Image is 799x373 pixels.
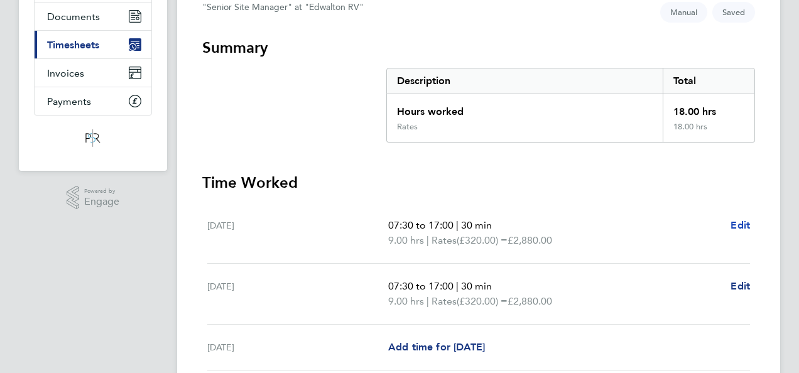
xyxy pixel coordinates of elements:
[663,122,754,142] div: 18.00 hrs
[660,2,707,23] span: This timesheet was manually created.
[712,2,755,23] span: This timesheet is Saved.
[456,280,459,292] span: |
[397,122,418,132] div: Rates
[508,234,552,246] span: £2,880.00
[388,280,454,292] span: 07:30 to 17:00
[457,295,508,307] span: (£320.00) =
[202,173,755,193] h3: Time Worked
[388,295,424,307] span: 9.00 hrs
[207,279,388,309] div: [DATE]
[47,95,91,107] span: Payments
[388,341,485,353] span: Add time for [DATE]
[35,59,151,87] a: Invoices
[731,219,750,231] span: Edit
[461,280,492,292] span: 30 min
[663,94,754,122] div: 18.00 hrs
[731,279,750,294] a: Edit
[35,87,151,115] a: Payments
[35,31,151,58] a: Timesheets
[427,295,429,307] span: |
[35,3,151,30] a: Documents
[731,218,750,233] a: Edit
[84,186,119,197] span: Powered by
[34,128,152,148] a: Go to home page
[388,340,485,355] a: Add time for [DATE]
[427,234,429,246] span: |
[47,39,99,51] span: Timesheets
[207,218,388,248] div: [DATE]
[202,2,364,13] div: "Senior Site Manager" at "Edwalton RV"
[47,11,100,23] span: Documents
[432,233,457,248] span: Rates
[82,128,104,148] img: psrsolutions-logo-retina.png
[202,38,755,58] h3: Summary
[456,219,459,231] span: |
[457,234,508,246] span: (£320.00) =
[387,68,663,94] div: Description
[388,219,454,231] span: 07:30 to 17:00
[84,197,119,207] span: Engage
[47,67,84,79] span: Invoices
[387,94,663,122] div: Hours worked
[508,295,552,307] span: £2,880.00
[388,234,424,246] span: 9.00 hrs
[731,280,750,292] span: Edit
[663,68,754,94] div: Total
[386,68,755,143] div: Summary
[207,340,388,355] div: [DATE]
[67,186,120,210] a: Powered byEngage
[461,219,492,231] span: 30 min
[432,294,457,309] span: Rates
